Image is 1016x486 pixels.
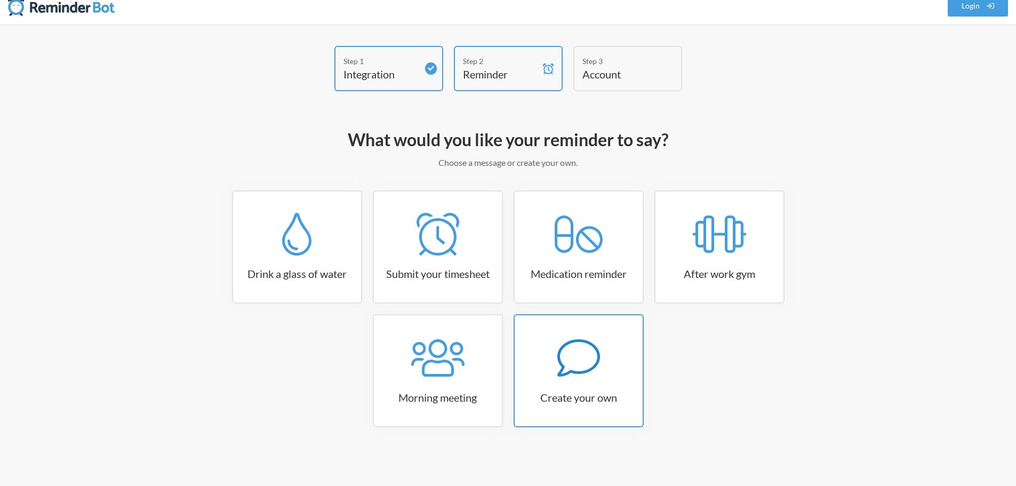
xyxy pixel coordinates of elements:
div: Step 3 [582,55,657,67]
p: Choose a message or create your own. [199,156,818,169]
h3: Medication reminder [515,266,643,281]
h3: After work gym [655,266,783,281]
h2: What would you like your reminder to say? [199,129,818,151]
div: Step 1 [343,55,418,67]
h3: Morning meeting [374,390,502,405]
div: Step 2 [463,55,538,67]
h4: Account [582,67,657,82]
h4: Integration [343,67,418,82]
h3: Create your own [515,390,643,405]
h3: Drink a glass of water [233,266,361,281]
h4: Reminder [463,67,538,82]
h3: Submit your timesheet [374,266,502,281]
